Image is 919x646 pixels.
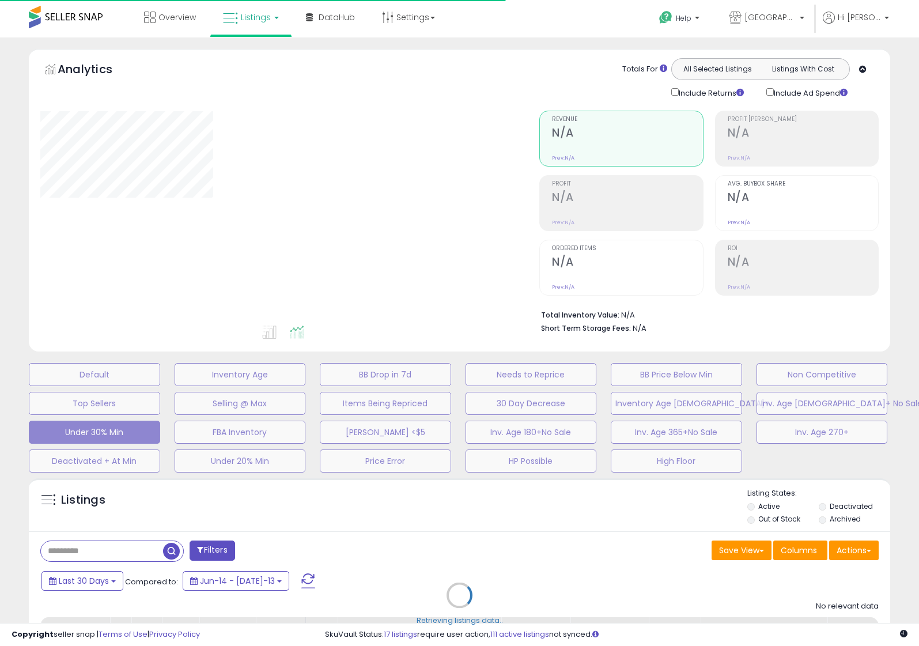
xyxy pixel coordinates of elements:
[611,449,742,473] button: High Floor
[757,363,888,386] button: Non Competitive
[466,363,597,386] button: Needs to Reprice
[29,392,160,415] button: Top Sellers
[175,363,306,386] button: Inventory Age
[466,421,597,444] button: Inv. Age 180+No Sale
[29,421,160,444] button: Under 30% Min
[633,323,646,334] span: N/A
[552,255,702,271] h2: N/A
[29,363,160,386] button: Default
[760,62,846,77] button: Listings With Cost
[823,12,889,37] a: Hi [PERSON_NAME]
[541,307,870,321] li: N/A
[675,62,761,77] button: All Selected Listings
[12,629,200,640] div: seller snap | |
[552,219,574,226] small: Prev: N/A
[320,392,451,415] button: Items Being Repriced
[541,310,619,320] b: Total Inventory Value:
[728,219,750,226] small: Prev: N/A
[552,245,702,252] span: Ordered Items
[650,2,711,37] a: Help
[175,421,306,444] button: FBA Inventory
[728,116,878,123] span: Profit [PERSON_NAME]
[58,61,135,80] h5: Analytics
[728,245,878,252] span: ROI
[319,12,355,23] span: DataHub
[663,86,758,99] div: Include Returns
[466,449,597,473] button: HP Possible
[728,255,878,271] h2: N/A
[728,191,878,206] h2: N/A
[466,392,597,415] button: 30 Day Decrease
[158,12,196,23] span: Overview
[320,363,451,386] button: BB Drop in 7d
[659,10,673,25] i: Get Help
[552,116,702,123] span: Revenue
[728,181,878,187] span: Avg. Buybox Share
[676,13,691,23] span: Help
[241,12,271,23] span: Listings
[541,323,631,333] b: Short Term Storage Fees:
[728,126,878,142] h2: N/A
[611,392,742,415] button: Inventory Age [DEMOGRAPHIC_DATA]+
[175,392,306,415] button: Selling @ Max
[757,392,888,415] button: Inv. Age [DEMOGRAPHIC_DATA]+ No Sale
[417,615,503,626] div: Retrieving listings data..
[728,284,750,290] small: Prev: N/A
[757,421,888,444] button: Inv. Age 270+
[758,86,866,99] div: Include Ad Spend
[728,154,750,161] small: Prev: N/A
[838,12,881,23] span: Hi [PERSON_NAME]
[29,449,160,473] button: Deactivated + At Min
[552,191,702,206] h2: N/A
[552,284,574,290] small: Prev: N/A
[622,64,667,75] div: Totals For
[611,363,742,386] button: BB Price Below Min
[552,181,702,187] span: Profit
[611,421,742,444] button: Inv. Age 365+No Sale
[744,12,796,23] span: [GEOGRAPHIC_DATA]
[12,629,54,640] strong: Copyright
[552,126,702,142] h2: N/A
[175,449,306,473] button: Under 20% Min
[320,421,451,444] button: [PERSON_NAME] <$5
[320,449,451,473] button: Price Error
[552,154,574,161] small: Prev: N/A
